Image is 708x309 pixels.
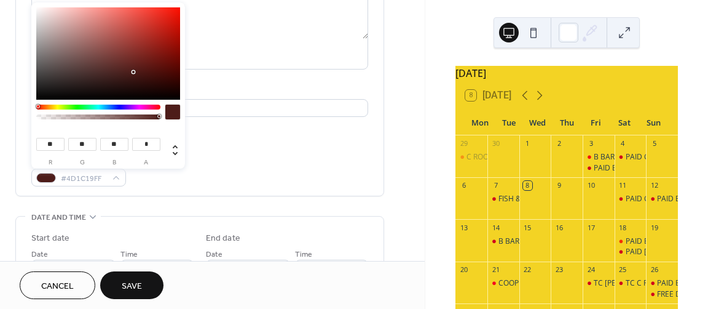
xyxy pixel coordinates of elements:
[618,223,627,232] div: 18
[487,194,519,204] div: FISH & CHIP DAY
[646,278,678,289] div: PAID B BAR SOPHIE
[646,194,678,204] div: PAID B BAR PHILIPA
[120,248,138,261] span: Time
[554,181,564,190] div: 9
[132,159,160,166] label: a
[498,236,605,247] div: B BAR FUNERAL FREE MEMBER
[626,278,691,289] div: TC C ROOM BACCY
[498,194,556,204] div: FISH & CHIP DAY
[459,181,468,190] div: 6
[459,265,468,275] div: 20
[523,139,532,148] div: 1
[491,139,500,148] div: 30
[459,223,468,232] div: 13
[523,181,532,190] div: 8
[586,223,596,232] div: 17
[465,111,494,135] div: Mon
[650,181,659,190] div: 12
[31,211,86,224] span: Date and time
[615,247,647,257] div: PAID BETH C ROOM
[586,139,596,148] div: 3
[615,152,647,163] div: PAID C ROOM LISA MOFFAT
[626,194,693,204] div: PAID C ROOM 18TH
[523,111,552,135] div: Wed
[586,181,596,190] div: 10
[206,232,240,245] div: End date
[618,139,627,148] div: 4
[36,159,65,166] label: r
[554,265,564,275] div: 23
[618,265,627,275] div: 25
[491,223,500,232] div: 14
[523,265,532,275] div: 22
[594,278,693,289] div: TC [PERSON_NAME] C ROOM
[583,152,615,163] div: B BAR FUNERAL
[650,265,659,275] div: 26
[650,223,659,232] div: 19
[523,223,532,232] div: 15
[295,248,312,261] span: Time
[615,278,647,289] div: TC C ROOM BACCY
[466,152,578,163] div: C ROOM SCOUSE WIFE FUNERAL
[20,271,95,299] button: Cancel
[553,111,581,135] div: Thu
[615,236,647,247] div: PAID B BAR LILLY SCOTT
[491,181,500,190] div: 7
[639,111,668,135] div: Sun
[554,139,564,148] div: 2
[31,84,366,97] div: Location
[498,278,534,289] div: COOP LOT
[610,111,639,135] div: Sat
[615,194,647,204] div: PAID C ROOM 18TH
[100,271,163,299] button: Save
[487,236,519,247] div: B BAR FUNERAL FREE MEMBER
[31,248,48,261] span: Date
[122,280,142,293] span: Save
[455,152,487,163] div: C ROOM SCOUSE WIFE FUNERAL
[487,278,519,289] div: COOP LOT
[594,163,677,174] div: PAID B [PERSON_NAME]
[31,232,69,245] div: Start date
[554,223,564,232] div: 16
[583,163,615,174] div: PAID B BAR JOSEPH
[455,66,678,81] div: [DATE]
[68,159,96,166] label: g
[583,278,615,289] div: TC HELEN ULLYART C ROOM
[206,248,222,261] span: Date
[586,265,596,275] div: 24
[650,139,659,148] div: 5
[494,111,523,135] div: Tue
[594,152,648,163] div: B BAR FUNERAL
[618,181,627,190] div: 11
[491,265,500,275] div: 21
[100,159,128,166] label: b
[581,111,610,135] div: Fri
[646,289,678,300] div: FREE DHCC RUNNERS C ROOM
[41,280,74,293] span: Cancel
[459,139,468,148] div: 29
[61,172,106,185] span: #4D1C19FF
